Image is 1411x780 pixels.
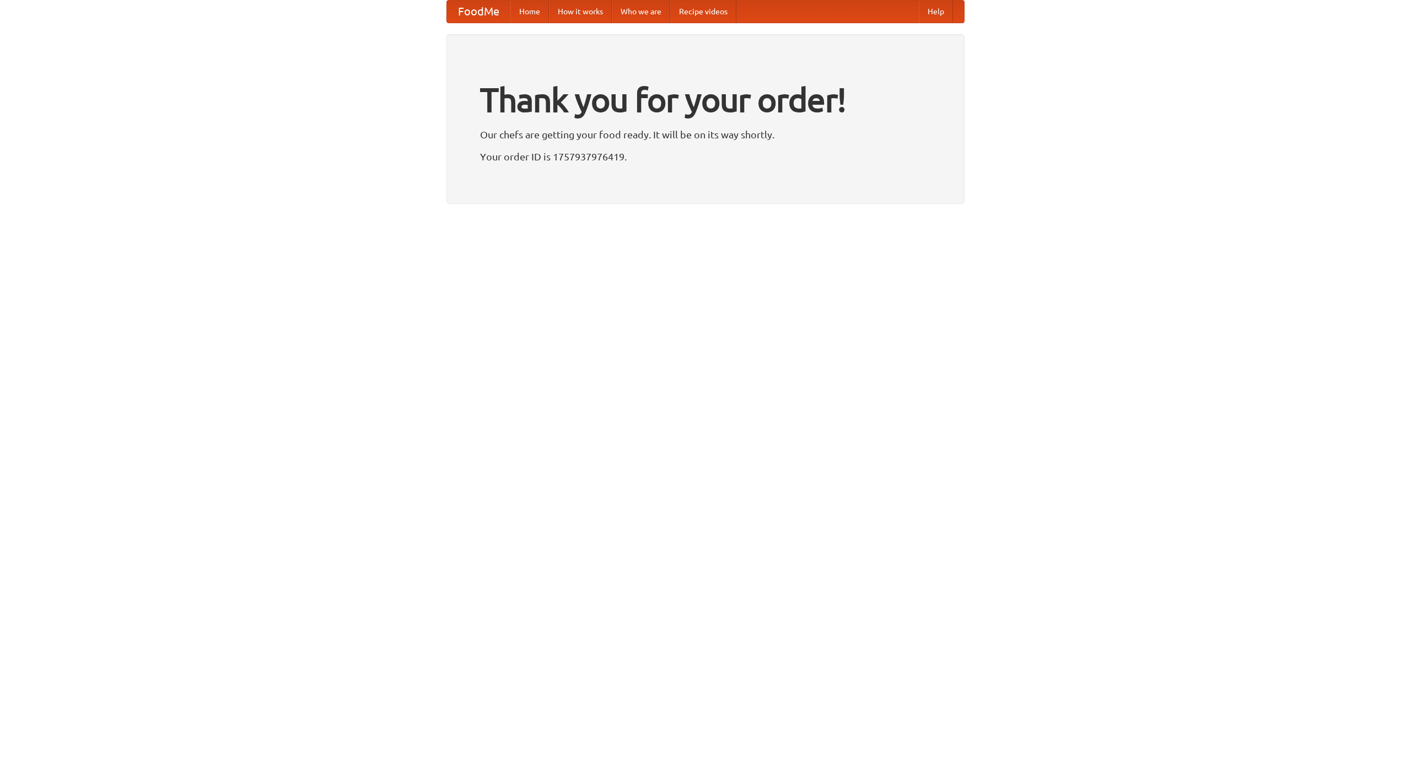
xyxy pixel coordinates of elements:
a: Home [510,1,549,23]
a: Who we are [612,1,670,23]
p: Your order ID is 1757937976419. [480,148,931,165]
a: Help [919,1,953,23]
p: Our chefs are getting your food ready. It will be on its way shortly. [480,126,931,143]
h1: Thank you for your order! [480,73,931,126]
a: FoodMe [447,1,510,23]
a: Recipe videos [670,1,736,23]
a: How it works [549,1,612,23]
